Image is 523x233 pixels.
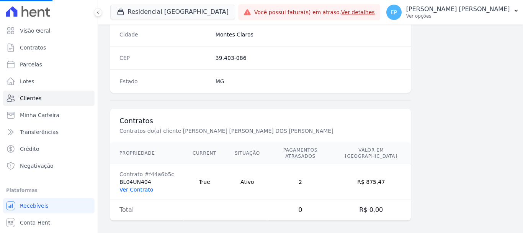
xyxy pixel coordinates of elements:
a: Lotes [3,74,95,89]
dd: 39.403-086 [216,54,402,62]
span: Negativação [20,162,54,170]
span: Você possui fatura(s) em atraso. [254,8,375,17]
span: Conta Hent [20,219,50,226]
span: Recebíveis [20,202,49,210]
dt: Cidade [119,31,209,38]
a: Transferências [3,124,95,140]
a: Crédito [3,141,95,157]
a: Visão Geral [3,23,95,38]
button: Residencial [GEOGRAPHIC_DATA] [110,5,235,19]
td: R$ 0,00 [332,200,410,220]
span: Crédito [20,145,39,153]
span: Visão Geral [20,27,51,35]
a: Contratos [3,40,95,55]
span: Transferências [20,128,59,136]
th: Pagamentos Atrasados [269,142,332,164]
td: True [183,164,226,200]
dt: Estado [119,78,209,85]
p: [PERSON_NAME] [PERSON_NAME] [406,5,510,13]
a: Recebíveis [3,198,95,213]
div: Plataformas [6,186,92,195]
dd: Montes Claros [216,31,402,38]
a: Ver Contrato [119,187,153,193]
h3: Contratos [119,116,402,126]
th: Valor em [GEOGRAPHIC_DATA] [332,142,410,164]
p: Ver opções [406,13,510,19]
a: Parcelas [3,57,95,72]
th: Situação [226,142,269,164]
span: EP [391,10,397,15]
a: Ver detalhes [341,9,375,15]
td: R$ 875,47 [332,164,410,200]
a: Conta Hent [3,215,95,230]
span: Clientes [20,94,41,102]
a: Minha Carteira [3,107,95,123]
td: Ativo [226,164,269,200]
span: Minha Carteira [20,111,59,119]
td: BL04UN404 [110,164,183,200]
p: Contratos do(a) cliente [PERSON_NAME] [PERSON_NAME] DOS [PERSON_NAME] [119,127,377,135]
td: 0 [269,200,332,220]
th: Current [183,142,226,164]
td: Total [110,200,183,220]
td: 2 [269,164,332,200]
th: Propriedade [110,142,183,164]
a: Clientes [3,91,95,106]
dd: MG [216,78,402,85]
span: Parcelas [20,61,42,68]
a: Negativação [3,158,95,174]
span: Lotes [20,78,34,85]
div: Contrato #f44a6b5c [119,170,174,178]
dt: CEP [119,54,209,62]
span: Contratos [20,44,46,51]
